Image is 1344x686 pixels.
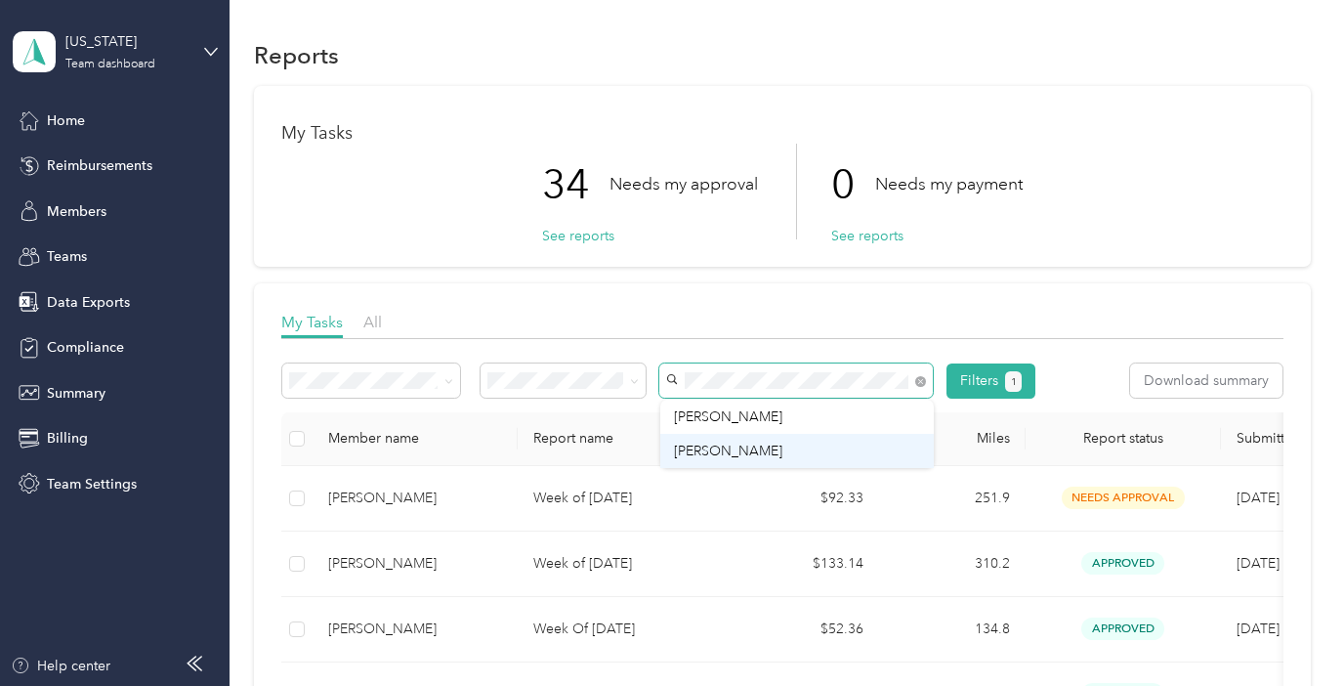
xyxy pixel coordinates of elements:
[363,313,382,331] span: All
[328,553,502,575] div: [PERSON_NAME]
[1081,552,1164,575] span: approved
[879,597,1026,663] td: 134.8
[328,488,502,509] div: [PERSON_NAME]
[47,474,137,494] span: Team Settings
[542,226,614,246] button: See reports
[875,172,1023,196] p: Needs my payment
[47,383,105,404] span: Summary
[831,144,875,226] p: 0
[895,430,1010,447] div: Miles
[609,172,758,196] p: Needs my approval
[674,408,782,425] span: [PERSON_NAME]
[47,201,106,222] span: Members
[879,466,1026,532] td: 251.9
[879,532,1026,597] td: 310.2
[674,443,782,459] span: [PERSON_NAME]
[946,364,1035,399] button: Filters1
[533,488,717,509] p: Week of [DATE]
[733,532,879,597] td: $133.14
[47,428,88,449] span: Billing
[313,412,518,466] th: Member name
[1011,373,1017,391] span: 1
[533,553,717,575] p: Week of [DATE]
[1237,555,1280,572] span: [DATE]
[47,110,85,131] span: Home
[1005,371,1022,392] button: 1
[542,144,609,226] p: 34
[1081,618,1164,640] span: approved
[1235,577,1344,686] iframe: Everlance-gr Chat Button Frame
[1130,364,1282,398] button: Download summary
[328,430,502,447] div: Member name
[281,123,1283,144] h1: My Tasks
[47,337,124,358] span: Compliance
[47,155,152,176] span: Reimbursements
[65,59,155,70] div: Team dashboard
[1237,490,1280,506] span: [DATE]
[47,292,130,313] span: Data Exports
[533,619,717,640] p: Week Of [DATE]
[65,31,188,52] div: [US_STATE]
[47,246,87,267] span: Teams
[1062,487,1185,509] span: needs approval
[254,45,339,65] h1: Reports
[1041,430,1205,447] span: Report status
[11,656,110,676] button: Help center
[831,226,903,246] button: See reports
[733,466,879,532] td: $92.33
[328,619,502,640] div: [PERSON_NAME]
[518,412,733,466] th: Report name
[281,313,343,331] span: My Tasks
[733,597,879,663] td: $52.36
